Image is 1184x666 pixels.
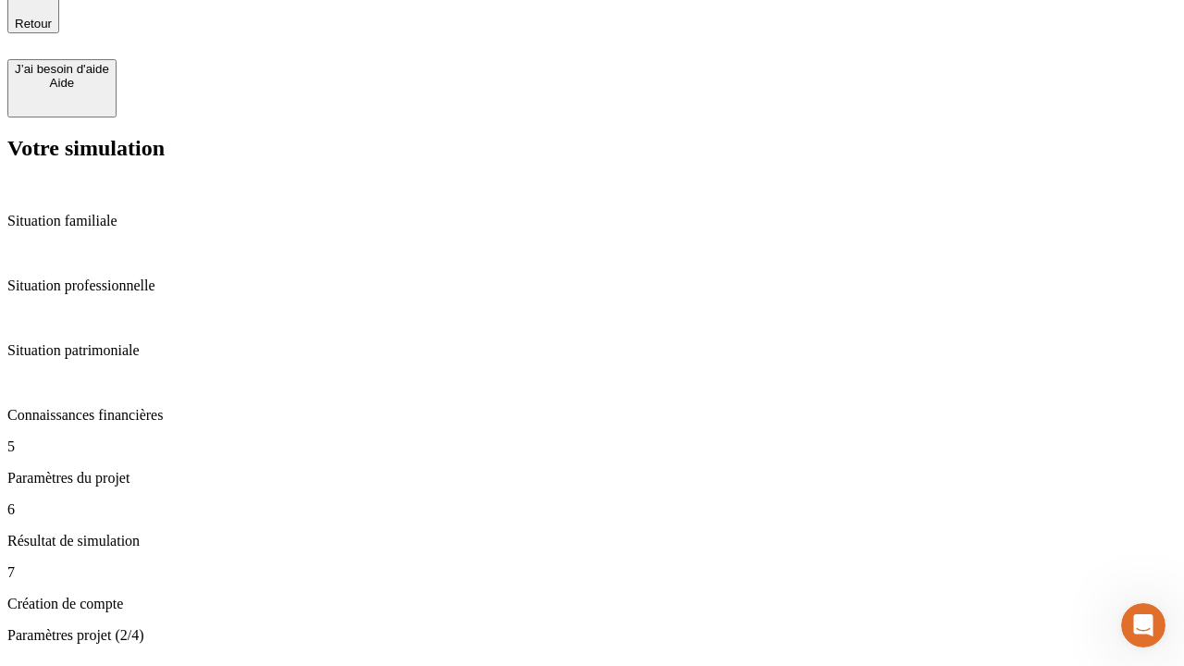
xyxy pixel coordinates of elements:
[7,627,1177,644] p: Paramètres projet (2/4)
[7,501,1177,518] p: 6
[7,470,1177,487] p: Paramètres du projet
[15,76,109,90] div: Aide
[15,62,109,76] div: J’ai besoin d'aide
[15,17,52,31] span: Retour
[7,438,1177,455] p: 5
[1121,603,1165,647] iframe: Intercom live chat
[7,342,1177,359] p: Situation patrimoniale
[7,213,1177,229] p: Situation familiale
[7,59,117,117] button: J’ai besoin d'aideAide
[7,407,1177,424] p: Connaissances financières
[7,533,1177,549] p: Résultat de simulation
[7,277,1177,294] p: Situation professionnelle
[7,596,1177,612] p: Création de compte
[7,564,1177,581] p: 7
[7,136,1177,161] h2: Votre simulation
